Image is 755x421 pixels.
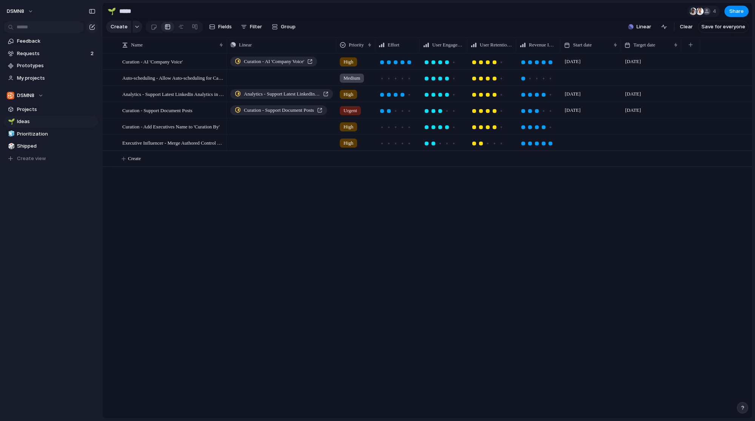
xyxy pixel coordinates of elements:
span: Effort [388,41,399,49]
span: Save for everyone [701,23,745,31]
span: [DATE] [623,106,643,115]
button: Group [268,21,299,33]
div: 🌱 [8,117,13,126]
span: My projects [17,74,96,82]
button: 🎲 [7,142,14,150]
span: Requests [17,50,88,57]
span: Analytics - Support Latest LinkedIn Analytics in API [122,89,224,98]
span: User Retention Impact [480,41,513,49]
a: Curation - AI 'Company Voice' [230,57,317,66]
span: Linear [636,23,651,31]
span: Name [131,41,143,49]
button: Linear [625,21,654,32]
span: Filter [250,23,262,31]
span: Curation - Support Document Posts [122,106,193,114]
button: 🌱 [106,5,118,17]
button: 🌱 [7,118,14,125]
a: Analytics - Support Latest LinkedIn Analytics in API [230,89,333,99]
div: 🎲 [8,142,13,151]
button: Create view [4,153,98,164]
button: Clear [677,21,696,33]
span: Priority [349,41,364,49]
span: [DATE] [563,89,582,99]
span: High [344,139,353,147]
span: [DATE] [623,89,643,99]
span: Group [281,23,296,31]
a: Requests2 [4,48,98,59]
span: Linear [239,41,252,49]
button: Share [724,6,749,17]
span: Curation - AI 'Company Voice' [122,57,183,66]
span: Executive Influencer - Merge Authored Control with Delegate Access Control [122,138,224,147]
span: [DATE] [623,57,643,66]
span: 4 [713,8,718,15]
span: 2 [91,50,95,57]
a: 🌱Ideas [4,116,98,127]
span: Fields [218,23,232,31]
span: Start date [573,41,592,49]
button: DSMN8 [3,5,37,17]
span: DSMN8 [7,8,24,15]
span: Analytics - Support Latest LinkedIn Analytics in API [244,90,320,98]
span: Urgent [344,107,357,114]
span: Share [729,8,744,15]
span: Revenue Impact [529,41,557,49]
button: Save for everyone [698,21,749,33]
a: My projects [4,72,98,84]
div: 🌱 [108,6,116,16]
span: Curation - Add Executives Name to 'Curation By' [122,122,220,131]
span: Feedback [17,37,96,45]
button: Filter [238,21,265,33]
button: Fields [206,21,235,33]
span: Shipped [17,142,96,150]
div: 🧊 [8,130,13,138]
span: Auto-scheduling - Allow Auto-scheduling for Campaigns [122,73,224,82]
a: Projects [4,104,98,115]
span: Medium [344,74,360,82]
span: Prototypes [17,62,96,69]
span: Target date [633,41,655,49]
a: Feedback [4,35,98,47]
span: High [344,123,353,131]
button: 🧊 [7,130,14,138]
a: 🧊Prioritization [4,128,98,140]
button: Create [106,21,131,33]
span: High [344,58,353,66]
span: High [344,91,353,98]
span: Curation - Support Document Posts [244,106,314,114]
span: Ideas [17,118,96,125]
span: Prioritization [17,130,96,138]
a: Curation - Support Document Posts [230,105,327,115]
span: Create [128,155,141,162]
span: Create view [17,155,46,162]
span: Curation - AI 'Company Voice' [244,58,304,65]
a: Prototypes [4,60,98,71]
span: User Engagement Impact [432,41,464,49]
span: Projects [17,106,96,113]
span: [DATE] [563,106,582,115]
span: [DATE] [563,57,582,66]
button: DSMN8 [4,90,98,101]
a: 🎲Shipped [4,140,98,152]
span: Create [111,23,128,31]
span: Clear [680,23,693,31]
span: DSMN8 [17,92,34,99]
